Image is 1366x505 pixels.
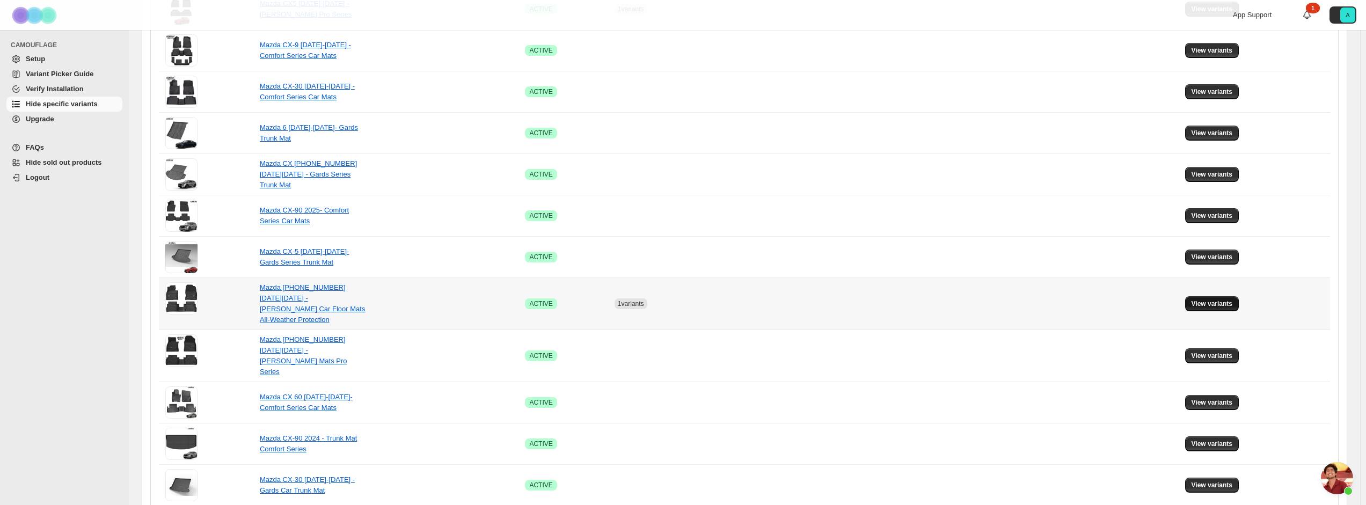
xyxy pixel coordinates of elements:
[1185,478,1239,493] button: View variants
[6,112,122,127] a: Upgrade
[1185,208,1239,223] button: View variants
[1185,43,1239,58] button: View variants
[260,206,349,225] a: Mazda CX-90 2025- Comfort Series Car Mats
[529,299,552,308] span: ACTIVE
[260,283,366,324] a: Mazda [PHONE_NUMBER][DATE][DATE] - [PERSON_NAME] Car Floor Mats All-Weather Protection
[1233,11,1272,19] span: App Support
[165,241,198,273] img: Mazda CX-5 2018-2025- Gards Series Trunk Mat
[6,97,122,112] a: Hide specific variants
[6,140,122,155] a: FAQs
[165,282,198,314] img: Mazda 3 2020-2026 - Adrian Car Floor Mats All-Weather Protection
[26,85,84,93] span: Verify Installation
[26,100,98,108] span: Hide specific variants
[1185,436,1239,451] button: View variants
[165,158,198,191] img: Mazda CX 9 2018-2024 - Gards Series Trunk Mat
[1192,46,1233,55] span: View variants
[26,55,45,63] span: Setup
[1192,129,1233,137] span: View variants
[6,170,122,185] a: Logout
[618,300,644,308] span: 1 variants
[529,440,552,448] span: ACTIVE
[1185,395,1239,410] button: View variants
[6,155,122,170] a: Hide sold out products
[260,159,357,189] a: Mazda CX [PHONE_NUMBER][DATE][DATE] - Gards Series Trunk Mat
[1192,299,1233,308] span: View variants
[260,335,347,376] a: Mazda [PHONE_NUMBER][DATE][DATE] - [PERSON_NAME] Mats Pro Series
[1185,84,1239,99] button: View variants
[1192,398,1233,407] span: View variants
[1185,250,1239,265] button: View variants
[1185,348,1239,363] button: View variants
[6,52,122,67] a: Setup
[165,200,198,232] img: Mazda CX-90 2025- Comfort Series Car Mats
[1192,352,1233,360] span: View variants
[1185,296,1239,311] button: View variants
[165,76,198,108] img: Mazda CX-30 2020-2025 - Comfort Series Car Mats
[165,428,198,460] img: Mazda CX-90 2024 - Trunk Mat Comfort Series
[165,117,198,149] img: Mazda 6 2014-2025- Gards Trunk Mat
[529,352,552,360] span: ACTIVE
[260,475,355,494] a: Mazda CX-30 [DATE]-[DATE] - Gards Car Trunk Mat
[529,129,552,137] span: ACTIVE
[260,434,357,453] a: Mazda CX-90 2024 - Trunk Mat Comfort Series
[26,158,102,166] span: Hide sold out products
[1185,167,1239,182] button: View variants
[165,34,198,67] img: Mazda CX-9 2016-2023 - Comfort Series Car Mats
[260,393,353,412] a: Mazda CX 60 [DATE]-[DATE]- Comfort Series Car Mats
[529,253,552,261] span: ACTIVE
[529,87,552,96] span: ACTIVE
[1192,481,1233,489] span: View variants
[260,82,355,101] a: Mazda CX-30 [DATE]-[DATE] - Comfort Series Car Mats
[1192,211,1233,220] span: View variants
[529,170,552,179] span: ACTIVE
[1346,12,1350,18] text: A
[1192,440,1233,448] span: View variants
[260,123,358,142] a: Mazda 6 [DATE]-[DATE]- Gards Trunk Mat
[1321,462,1353,494] div: Open chat
[6,67,122,82] a: Variant Picker Guide
[529,46,552,55] span: ACTIVE
[1306,3,1320,13] div: 1
[26,173,49,181] span: Logout
[26,70,93,78] span: Variant Picker Guide
[26,143,44,151] span: FAQs
[529,211,552,220] span: ACTIVE
[9,1,62,30] img: Camouflage
[6,82,122,97] a: Verify Installation
[1302,10,1312,20] a: 1
[11,41,123,49] span: CAMOUFLAGE
[1192,170,1233,179] span: View variants
[26,115,54,123] span: Upgrade
[529,398,552,407] span: ACTIVE
[1340,8,1355,23] span: Avatar with initials A
[165,386,198,419] img: Mazda CX 60 2022-2025- Comfort Series Car Mats
[165,334,198,367] img: Mazda 3 2014-2019 - Adrian Car Mats Pro Series
[260,41,351,60] a: Mazda CX-9 [DATE]-[DATE] - Comfort Series Car Mats
[260,247,349,266] a: Mazda CX-5 [DATE]-[DATE]- Gards Series Trunk Mat
[529,481,552,489] span: ACTIVE
[1192,87,1233,96] span: View variants
[1185,126,1239,141] button: View variants
[1330,6,1356,24] button: Avatar with initials A
[1192,253,1233,261] span: View variants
